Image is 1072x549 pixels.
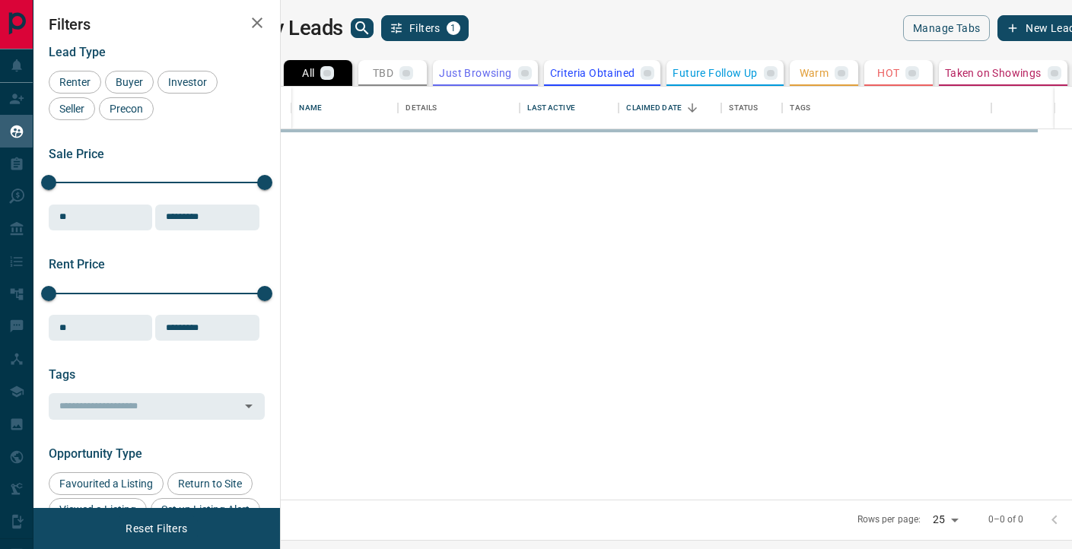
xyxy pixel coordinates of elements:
[49,472,164,495] div: Favourited a Listing
[156,503,255,516] span: Set up Listing Alert
[800,68,829,78] p: Warm
[988,513,1024,526] p: 0–0 of 0
[527,87,574,129] div: Last Active
[520,87,619,129] div: Last Active
[626,87,682,129] div: Claimed Date
[54,503,142,516] span: Viewed a Listing
[903,15,990,41] button: Manage Tabs
[351,18,374,38] button: search button
[790,87,810,129] div: Tags
[673,68,757,78] p: Future Follow Up
[163,76,212,88] span: Investor
[398,87,520,129] div: Details
[54,103,90,115] span: Seller
[448,23,459,33] span: 1
[682,97,703,119] button: Sort
[49,498,147,521] div: Viewed a Listing
[619,87,721,129] div: Claimed Date
[439,68,511,78] p: Just Browsing
[49,71,101,94] div: Renter
[238,395,259,417] button: Open
[49,147,104,161] span: Sale Price
[406,87,437,129] div: Details
[157,71,218,94] div: Investor
[110,76,148,88] span: Buyer
[877,68,899,78] p: HOT
[105,71,154,94] div: Buyer
[550,68,635,78] p: Criteria Obtained
[381,15,469,41] button: Filters1
[857,513,921,526] p: Rows per page:
[104,103,148,115] span: Precon
[299,87,322,129] div: Name
[291,87,398,129] div: Name
[721,87,782,129] div: Status
[49,367,75,382] span: Tags
[782,87,991,129] div: Tags
[54,76,96,88] span: Renter
[373,68,393,78] p: TBD
[49,257,105,271] span: Rent Price
[151,498,260,521] div: Set up Listing Alert
[256,16,343,40] h1: My Leads
[945,68,1042,78] p: Taken on Showings
[116,516,197,541] button: Reset Filters
[173,478,247,490] span: Return to Site
[729,87,758,129] div: Status
[49,45,106,59] span: Lead Type
[99,97,154,120] div: Precon
[54,478,158,490] span: Favourited a Listing
[167,472,253,495] div: Return to Site
[927,509,963,531] div: 25
[49,15,265,33] h2: Filters
[49,446,142,461] span: Opportunity Type
[49,97,95,120] div: Seller
[302,68,314,78] p: All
